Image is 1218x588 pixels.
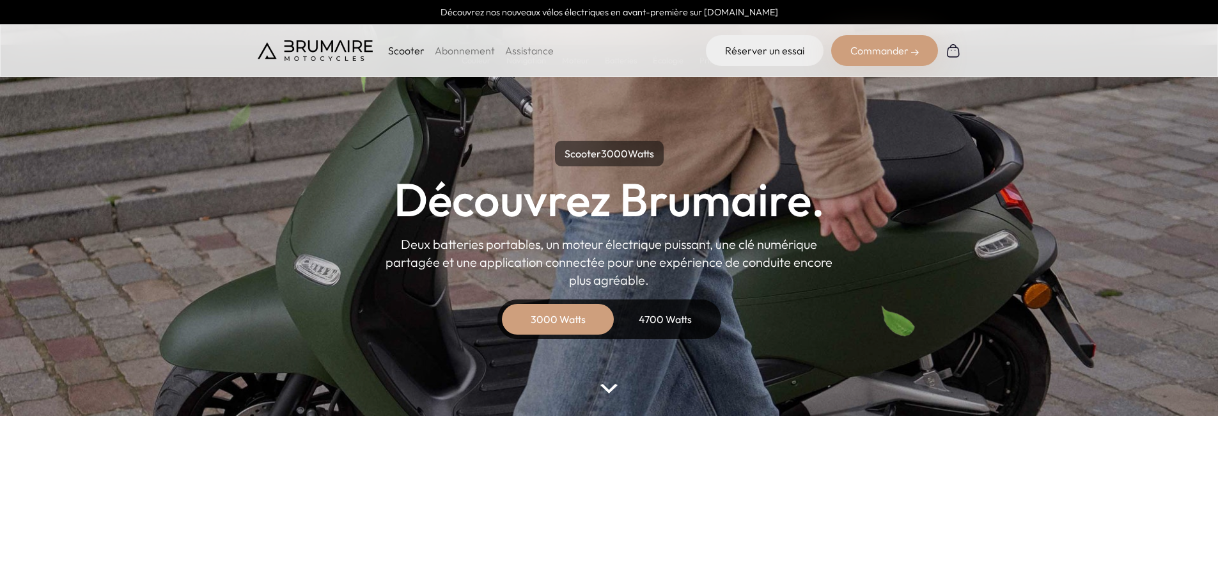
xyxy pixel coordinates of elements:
img: arrow-bottom.png [600,384,617,393]
img: right-arrow-2.png [911,49,919,56]
img: Brumaire Motocycles [258,40,373,61]
p: Scooter [388,43,425,58]
span: 3000 [601,147,628,160]
div: 4700 Watts [614,304,717,335]
a: Assistance [505,44,554,57]
div: Commander [831,35,938,66]
div: 3000 Watts [507,304,609,335]
p: Scooter Watts [555,141,664,166]
h1: Découvrez Brumaire. [394,177,825,223]
a: Abonnement [435,44,495,57]
a: Réserver un essai [706,35,824,66]
img: Panier [946,43,961,58]
p: Deux batteries portables, un moteur électrique puissant, une clé numérique partagée et une applic... [386,235,833,289]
